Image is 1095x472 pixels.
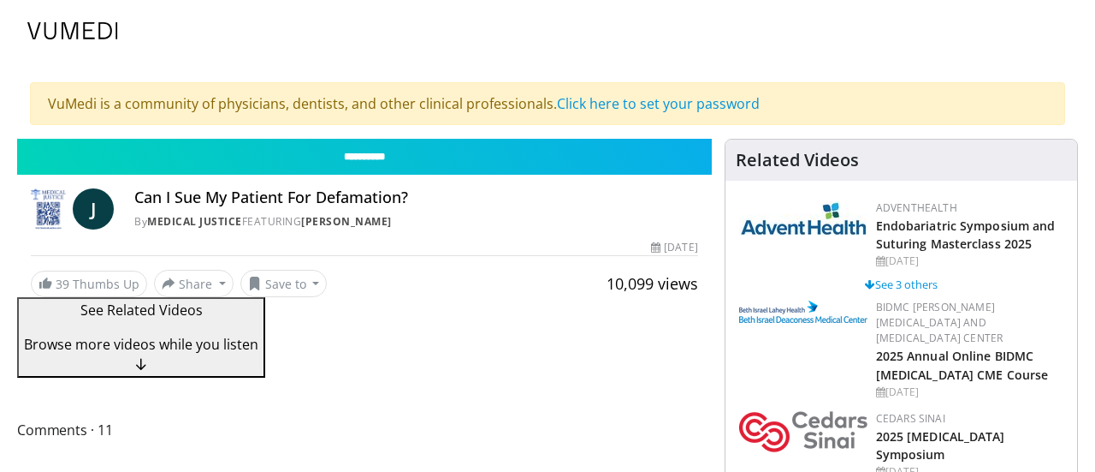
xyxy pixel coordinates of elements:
a: [PERSON_NAME] [301,214,392,229]
img: 7e905080-f4a2-4088-8787-33ce2bef9ada.png.150x105_q85_autocrop_double_scale_upscale_version-0.2.png [739,411,867,452]
span: Comments 11 [17,419,712,441]
div: [DATE] [876,254,1063,269]
h4: Related Videos [736,150,859,170]
p: See Related Videos [24,300,258,320]
a: See 3 others [865,277,938,292]
a: 2025 [MEDICAL_DATA] Symposium [876,428,1005,463]
img: Medical Justice [31,188,66,230]
a: J [73,188,114,230]
a: AdventHealth [876,200,957,215]
a: Medical Justice [147,214,242,229]
a: 39 Thumbs Up [31,271,147,297]
button: Save to [240,270,328,297]
img: 5c3c682d-da39-4b33-93a5-b3fb6ba9580b.jpg.150x105_q85_autocrop_double_scale_upscale_version-0.2.jpg [739,200,867,236]
a: Cedars Sinai [876,411,945,426]
div: [DATE] [651,240,697,255]
span: 39 [56,276,69,292]
span: Browse more videos while you listen [24,335,258,354]
button: See Related Videos Browse more videos while you listen [17,297,265,378]
img: c96b19ec-a48b-46a9-9095-935f19585444.png.150x105_q85_autocrop_double_scale_upscale_version-0.2.png [739,301,867,323]
a: BIDMC [PERSON_NAME][MEDICAL_DATA] and [MEDICAL_DATA] Center [876,300,1003,345]
span: 10,099 views [607,273,698,294]
a: Endobariatric Symposium and Suturing Masterclass 2025 [876,218,1056,252]
button: Share [154,270,234,297]
div: By FEATURING [134,214,698,230]
div: [DATE] [876,385,1063,400]
h4: Can I Sue My Patient For Defamation? [134,188,698,207]
div: VuMedi is a community of physicians, dentists, and other clinical professionals. [30,82,1065,125]
img: VuMedi Logo [27,22,118,39]
a: Click here to set your password [557,94,760,113]
a: 2025 Annual Online BIDMC [MEDICAL_DATA] CME Course [876,348,1049,382]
